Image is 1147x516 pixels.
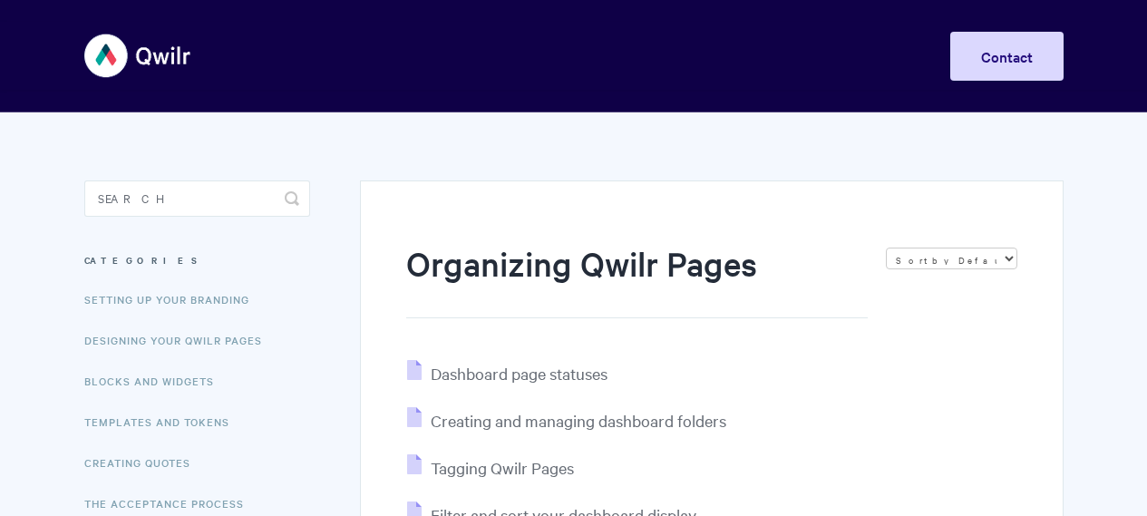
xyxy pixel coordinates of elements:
input: Search [84,180,310,217]
a: Setting up your Branding [84,281,263,317]
select: Page reloads on selection [886,248,1017,269]
h1: Organizing Qwilr Pages [406,240,867,318]
a: Contact [950,32,1064,81]
a: Templates and Tokens [84,404,243,440]
span: Dashboard page statuses [431,363,608,384]
a: Creating and managing dashboard folders [407,410,726,431]
a: Dashboard page statuses [407,363,608,384]
a: Blocks and Widgets [84,363,228,399]
h3: Categories [84,244,310,277]
span: Tagging Qwilr Pages [431,457,574,478]
a: Designing Your Qwilr Pages [84,322,276,358]
a: Creating Quotes [84,444,204,481]
img: Qwilr Help Center [84,22,192,90]
span: Creating and managing dashboard folders [431,410,726,431]
a: Tagging Qwilr Pages [407,457,574,478]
